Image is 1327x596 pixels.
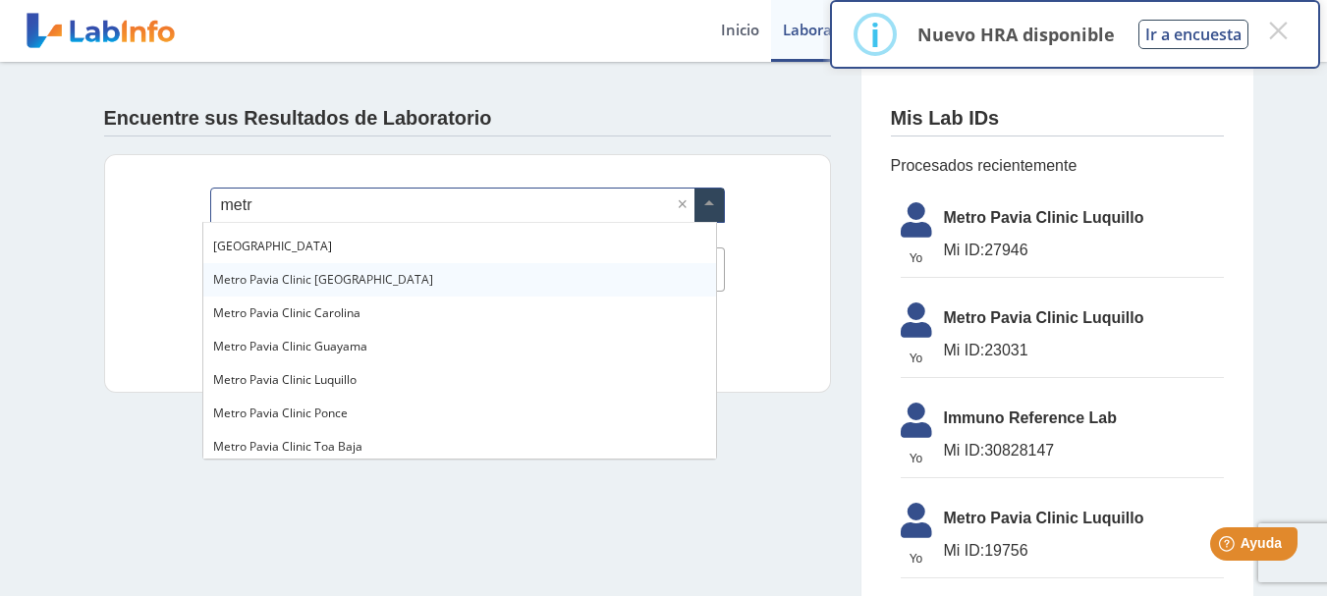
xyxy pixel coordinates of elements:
p: Nuevo HRA disponible [917,23,1115,46]
h4: Encuentre sus Resultados de Laboratorio [104,107,492,131]
iframe: Help widget launcher [1152,519,1305,574]
span: Yo [889,350,944,367]
span: Immuno Reference Lab [944,406,1224,430]
span: Clear all [678,193,694,217]
span: Procesados recientemente [891,154,1224,178]
span: Metro Pavia Clinic Luquillo [944,206,1224,230]
span: Metro Pavia Clinic Ponce [213,405,348,421]
span: Mi ID: [944,242,985,258]
span: 19756 [944,539,1224,563]
span: Yo [889,249,944,267]
span: Metro Pavia Clinic Luquillo [944,306,1224,330]
ng-dropdown-panel: Options list [202,222,717,460]
span: Metro Pavia Clinic Guayama [213,338,367,354]
span: Yo [889,550,944,568]
span: Metro Pavia Clinic Luquillo [213,371,357,388]
span: [GEOGRAPHIC_DATA] [213,238,332,254]
span: 30828147 [944,439,1224,462]
span: Metro Pavia Clinic Carolina [213,304,360,321]
span: Mi ID: [944,542,985,559]
button: Ir a encuesta [1138,20,1248,49]
span: Mi ID: [944,442,985,459]
span: Metro Pavia Clinic Toa Baja [213,438,362,455]
span: 27946 [944,239,1224,262]
button: Close this dialog [1260,13,1296,48]
span: Yo [889,450,944,467]
span: 23031 [944,339,1224,362]
span: Metro Pavia Clinic Luquillo [944,507,1224,530]
span: Metro Pavia Clinic [GEOGRAPHIC_DATA] [213,271,433,288]
h4: Mis Lab IDs [891,107,1000,131]
span: Mi ID: [944,342,985,358]
div: i [870,17,880,52]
